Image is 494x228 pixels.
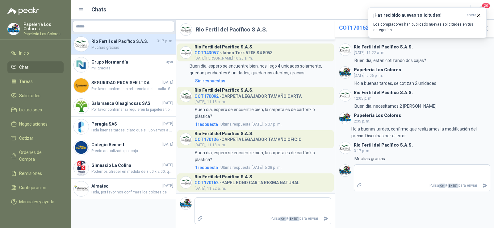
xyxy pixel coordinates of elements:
[289,217,299,221] span: ENTER
[480,180,490,191] button: Enviar
[354,143,413,147] h3: Rio Fertil del Pacífico S.A.S.
[19,50,29,56] span: Inicio
[448,184,458,188] span: ENTER
[195,77,225,84] div: Sin respuestas
[91,148,173,154] span: Precio actualizado por caja
[19,149,58,163] span: Órdenes de Compra
[354,68,401,72] h3: Papeleria Los Colores
[23,32,64,36] p: Papeleria Los Colores
[19,64,28,71] span: Chat
[7,76,64,87] a: Tareas
[19,121,48,127] span: Negociaciones
[162,80,173,85] span: [DATE]
[354,73,383,78] span: [DATE], 5:06 p. m.
[19,170,42,177] span: Remisiones
[74,181,89,196] img: Company Logo
[195,50,219,55] span: COT143057
[195,180,219,185] span: COT170162
[74,37,89,52] img: Company Logo
[7,168,64,179] a: Remisiones
[339,165,351,176] img: Company Logo
[280,217,287,221] span: Ctrl
[194,121,331,128] a: 1respuestaUltima respuesta[DATE], 5:07 p. m.
[195,92,302,98] h4: - CARPETA LEGAJADOR TAMAÑO CARTA
[180,133,192,145] img: Company Logo
[19,92,40,99] span: Solicitudes
[23,22,64,31] p: Papelería Los Colores
[354,45,413,49] h3: Rio Fertil del Pacífico S.A.S.
[91,127,173,133] span: Hola buenas tardes, claro que si. Lo vamos a programar para cambio mano a mano
[321,213,331,224] button: Enviar
[180,198,192,209] img: Company Logo
[195,132,253,135] h3: Rio Fertil del Pacífico S.A.S.
[195,137,219,142] span: COT170136
[180,47,192,58] img: Company Logo
[475,4,487,15] button: 20
[7,104,64,116] a: Licitaciones
[195,56,253,60] span: [DATE][PERSON_NAME] 10:25 a. m.
[220,121,250,127] span: Ultima respuesta
[91,45,173,51] span: Muchas gracias
[7,196,64,208] a: Manuales y ayuda
[71,55,176,75] a: Company LogoGrupo Normandíaayermil gracias
[71,34,176,55] a: Company LogoRio Fertil del Pacífico S.A.S.3:17 p. m.Muchas gracias
[339,44,351,56] img: Company Logo
[71,75,176,96] a: Company LogoSEGURIDAD PROVISER LTDA[DATE]Por favor confirmar la referencia de la toalla. Gracias
[91,86,173,92] span: Por favor confirmar la referencia de la toalla. Gracias
[220,164,282,171] span: [DATE], 5:08 p. m.
[162,100,173,106] span: [DATE]
[354,180,365,191] label: Adjuntar archivos
[205,213,321,224] p: Pulsa + para enviar
[19,135,33,142] span: Cotizar
[91,183,161,189] h4: Almatec
[91,189,173,195] span: Hola, por favor nos confirmas los colores de los vinilos aprobados. Gracias
[354,114,401,117] h3: Papeleria Los Colores
[368,7,487,38] button: ¡Has recibido nuevas solicitudes!ahora Los compradores han publicado nuevas solicitudes en tus ca...
[195,175,253,179] h3: Rio Fertil del Pacífico S.A.S.
[7,147,64,165] a: Órdenes de Compra
[482,3,490,9] span: 20
[162,121,173,127] span: [DATE]
[220,164,250,171] span: Ultima respuesta
[195,143,226,147] span: [DATE], 11:18 a. m.
[195,121,218,128] span: 1 respuesta
[354,96,372,101] span: 12:05 p. m.
[19,184,46,191] span: Configuración
[339,23,477,32] h2: - PAPEL BOND CARTA RESMA NATURAL
[194,164,331,171] a: 1respuestaUltima respuesta[DATE], 5:08 p. m.
[195,100,226,104] span: [DATE], 11:18 a. m.
[354,80,436,87] p: Hola buenas tardes, se cotizan 2 unidades
[162,142,173,147] span: [DATE]
[354,103,437,110] p: Buen día, necesitamos 2 [PERSON_NAME]
[19,78,33,85] span: Tareas
[195,179,299,184] h4: - PAPEL BOND CARTA RESMA NATURAL
[195,213,205,224] label: Adjuntar archivos
[8,23,19,35] img: Company Logo
[91,169,173,175] span: Podemos ofrecer en medida de 3.00 x 2.00, quedamos atentos para cargar precio
[364,180,480,191] p: Pulsa + para enviar
[339,89,351,101] img: Company Logo
[74,78,89,93] img: Company Logo
[71,137,176,158] a: Company LogoColegio Bennett[DATE]Precio actualizado por caja
[180,24,192,35] img: Company Logo
[354,155,385,162] p: Muchas gracias
[74,140,89,155] img: Company Logo
[91,121,161,127] h4: Perugia SAS
[157,38,173,44] span: 3:17 p. m.
[7,47,64,59] a: Inicio
[195,164,218,171] span: 1 respuesta
[74,119,89,134] img: Company Logo
[166,59,173,65] span: ayer
[91,5,106,14] h1: Chats
[354,91,413,94] h3: Rio Fertil del Pacífico S.A.S.
[91,162,161,169] h4: Gimnasio La Colina
[7,90,64,102] a: Solicitudes
[354,51,385,55] span: [DATE], 11:22 a. m.
[71,117,176,137] a: Company LogoPerugia SAS[DATE]Hola buenas tardes, claro que si. Lo vamos a programar para cambio m...
[74,99,89,114] img: Company Logo
[195,149,331,163] p: Buen día, espero se encuentre bien, la carpeta es de cartón? o plástica?
[373,22,481,33] p: Los compradores han publicado nuevas solicitudes en tus categorías.
[467,13,476,18] span: ahora
[195,45,253,49] h3: Rio Fertil del Pacífico S.A.S.
[7,61,64,73] a: Chat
